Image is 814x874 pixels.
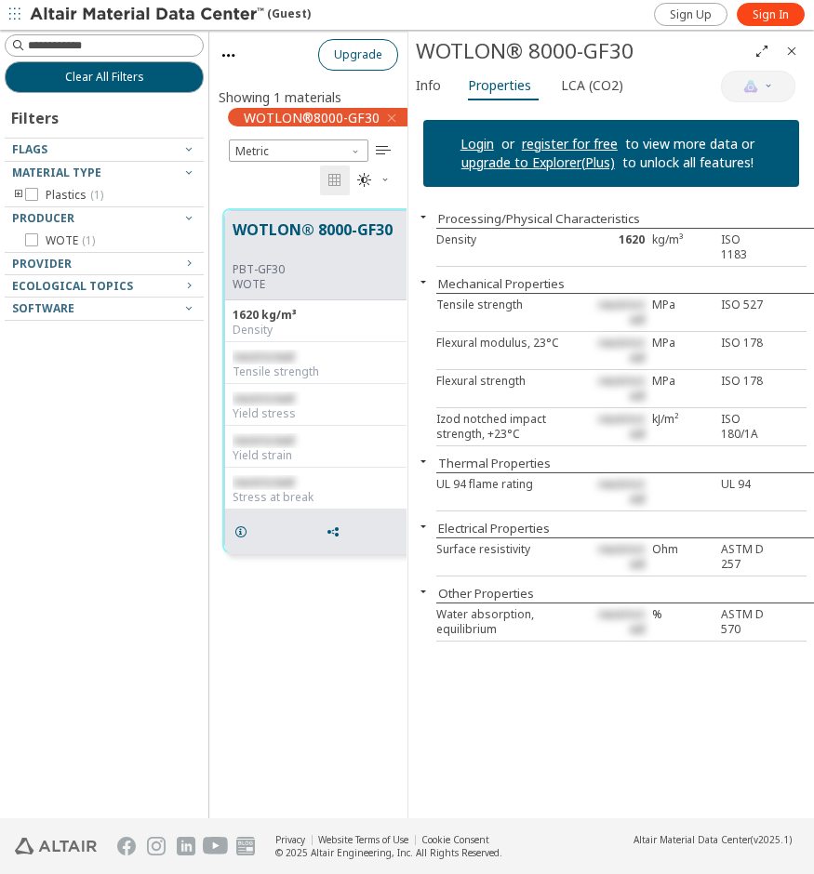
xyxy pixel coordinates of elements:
div: % [652,607,714,637]
div: UL 94 [714,477,775,507]
button: Flags [5,139,204,161]
p: WOTE [233,277,420,292]
a: upgrade to Explorer(Plus) [461,153,615,171]
img: Altair Engineering [15,838,97,854]
button: Material Type [5,162,204,184]
button: WOTLON® 8000-GF30 [233,218,420,262]
a: register for free [522,135,618,152]
span: Metric [229,139,368,162]
div: © 2025 Altair Engineering, Inc. All Rights Reserved. [275,846,502,859]
span: Software [12,300,74,316]
div: grid [209,195,407,818]
div: kJ/m² [652,412,714,442]
button: Theme [350,166,398,195]
p: to unlock all features! [615,153,761,172]
span: restricted [598,411,645,442]
span: ( 1 ) [82,232,95,248]
a: Cookie Consent [421,833,489,846]
div: ISO 180/1A [714,412,775,442]
div: Ohm [652,542,714,572]
span: restricted [598,541,645,572]
div: 1620 kg/m³ [233,308,440,323]
div: Flexural strength [436,374,591,404]
span: restricted [233,391,294,406]
a: Login [460,135,494,152]
span: Sign Up [670,7,712,22]
div: ISO 1183 [714,232,775,262]
span: restricted [598,297,645,327]
button: Details [225,513,264,550]
div: Surface resistivity [436,542,591,572]
span: restricted [233,349,294,364]
span: Material Type [12,165,101,180]
button: Close [408,209,438,224]
button: Provider [5,253,204,275]
div: Tensile strength [233,364,440,379]
span: Flags [12,141,47,157]
button: Close [408,454,438,469]
div: Yield stress [233,406,440,421]
button: Close [408,584,438,599]
div: (v2025.1) [634,833,792,846]
span: ( 1 ) [90,187,103,203]
div: Filters [5,93,68,138]
button: Close [408,519,438,534]
div: PBT-GF30 [233,262,420,277]
div: ASTM D 570 [714,607,775,637]
button: Other Properties [438,585,534,602]
div: kg/m³ [652,232,714,262]
span: Info [416,71,441,100]
span: Clear All Filters [65,70,144,85]
div: WOTLON® 8000-GF30 [416,36,748,66]
button: Electrical Properties [438,520,550,536]
p: or [494,135,522,153]
button: Close [777,36,807,66]
i:  [327,173,342,188]
button: Table View [368,136,398,166]
i: toogle group [12,188,25,203]
span: Upgrade [334,47,382,62]
button: Upgrade [318,39,398,71]
div: Stress at break [233,490,440,505]
div: Unit System [229,139,368,162]
div: Flexural modulus, 23°C [436,336,591,365]
button: Processing/Physical Characteristics [438,210,640,227]
div: Izod notched impact strength, +23°C [436,412,591,442]
p: to view more data or [618,135,762,153]
div: ISO 527 [714,298,775,327]
div: Tensile strength [436,298,591,327]
button: Share [317,513,356,550]
span: Plastics [46,188,103,203]
div: Water absorption, equilibrium [436,607,591,637]
button: Tile View [320,166,350,195]
span: restricted [598,606,645,637]
a: Privacy [275,833,305,846]
i:  [357,173,372,188]
a: Sign In [737,3,805,26]
div: MPa [652,336,714,365]
div: UL 94 flame rating [436,477,591,507]
span: restricted [233,474,294,490]
span: WOTLON®8000-GF30 [244,109,380,126]
span: restricted [233,432,294,448]
a: Website Terms of Use [318,833,408,846]
button: Mechanical Properties [438,275,565,292]
button: Software [5,298,204,320]
div: (Guest) [30,6,311,24]
button: Clear All Filters [5,61,204,93]
img: AI Copilot [743,79,758,94]
button: AI Copilot [721,71,795,102]
div: Yield strain [233,448,440,463]
div: Showing 1 materials [219,88,341,106]
div: Density [233,323,440,338]
div: MPa [652,374,714,404]
div: MPa [652,298,714,327]
div: Density [436,232,591,262]
button: Ecological Topics [5,275,204,298]
span: restricted [598,476,645,507]
div: 1620 [591,232,652,262]
a: Sign Up [654,3,727,26]
span: Provider [12,256,72,271]
span: Ecological Topics [12,278,133,294]
div: ASTM D 257 [714,542,775,572]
